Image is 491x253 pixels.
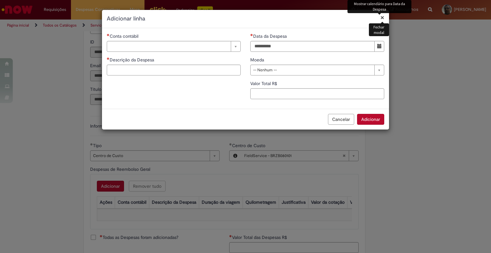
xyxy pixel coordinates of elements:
[369,23,389,36] div: Fechar modal
[110,33,140,39] span: Necessários - Conta contábil
[107,57,110,60] span: Necessários
[380,14,384,21] button: Fechar modal
[253,65,371,75] span: -- Nenhum --
[250,34,253,36] span: Necessários
[110,57,155,63] span: Descrição da Despesa
[250,41,375,52] input: Data da Despesa
[357,114,384,125] button: Adicionar
[328,114,354,125] button: Cancelar
[107,34,110,36] span: Necessários
[107,65,241,75] input: Descrição da Despesa
[107,41,241,52] a: Limpar campo Conta contábil
[374,41,384,52] button: Mostrar calendário para Data da Despesa
[107,15,384,23] h2: Adicionar linha
[250,88,384,99] input: Valor Total R$
[253,33,288,39] span: Data da Despesa
[250,81,278,86] span: Valor Total R$
[250,57,265,63] span: Moeda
